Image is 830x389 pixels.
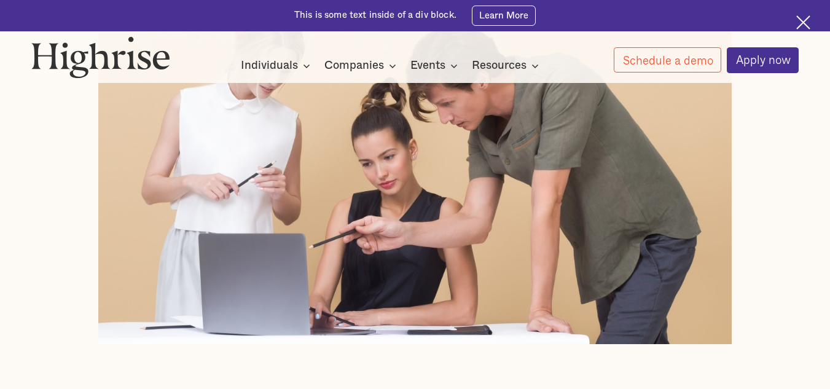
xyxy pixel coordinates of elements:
div: Events [410,58,461,73]
a: Apply now [727,47,799,73]
div: This is some text inside of a div block. [294,9,456,22]
a: Learn More [472,6,536,26]
div: Individuals [241,58,298,73]
div: Individuals [241,58,314,73]
img: Cross icon [796,15,810,29]
img: Highrise logo [31,36,170,78]
div: Events [410,58,445,73]
div: Companies [324,58,400,73]
div: Resources [472,58,527,73]
div: Resources [472,58,542,73]
div: Companies [324,58,384,73]
a: Schedule a demo [614,47,722,73]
